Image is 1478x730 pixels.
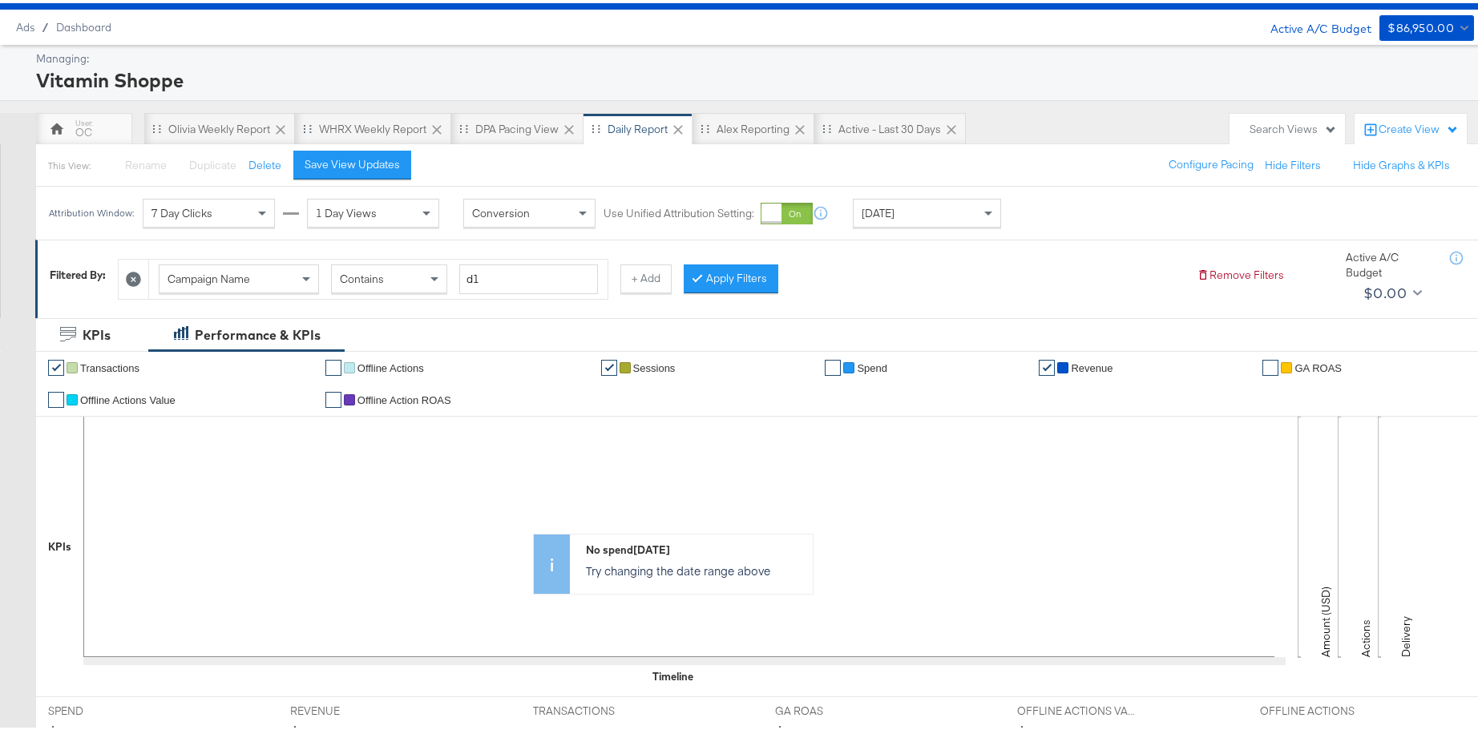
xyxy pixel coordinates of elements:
a: ✔ [825,357,841,373]
span: REVENUE [290,700,410,716]
span: OFFLINE ACTIONS VALUE [1017,700,1137,716]
span: Sessions [633,359,676,371]
span: Revenue [1071,359,1113,371]
span: Offline Actions Value [80,391,176,403]
span: Contains [340,268,384,283]
span: Campaign Name [168,268,250,283]
a: ✔ [1039,357,1055,373]
span: OFFLINE ACTIONS [1260,700,1380,716]
div: Save View Updates [305,154,400,169]
span: Offline Action ROAS [357,391,451,403]
button: Apply Filters [684,261,778,290]
button: + Add [620,261,672,290]
div: Drag to reorder tab [592,121,600,130]
div: This View: [48,156,91,169]
div: Create View [1379,119,1459,135]
div: DPA Pacing View [475,119,559,134]
div: Search Views [1250,119,1337,134]
div: OC [75,122,92,137]
button: $86,950.00 [1379,12,1474,38]
div: Daily Report [608,119,668,134]
button: Configure Pacing [1157,147,1265,176]
div: Vitamin Shoppe [36,63,1470,91]
span: Spend [857,359,887,371]
div: $0.00 [1363,278,1407,302]
span: Duplicate [189,155,236,169]
span: Rename [125,155,167,169]
div: WHRX Weekly Report [319,119,426,134]
span: / [34,18,56,30]
a: ✔ [48,357,64,373]
div: Olivia Weekly Report [168,119,270,134]
input: Enter a search term [459,261,598,291]
div: $86,950.00 [1387,15,1454,35]
div: Alex Reporting [717,119,789,134]
a: Dashboard [56,18,111,30]
span: GA ROAS [775,700,895,716]
div: Attribution Window: [48,204,135,216]
div: Managing: [36,48,1470,63]
div: Active A/C Budget [1346,247,1434,276]
button: Save View Updates [293,147,411,176]
button: Hide Filters [1265,155,1321,170]
p: Try changing the date range above [586,559,805,575]
span: [DATE] [862,203,894,217]
button: $0.00 [1357,277,1425,303]
button: Remove Filters [1197,264,1284,280]
div: Active - Last 30 Days [838,119,941,134]
div: Active A/C Budget [1254,12,1371,36]
span: SPEND [48,700,168,716]
a: ✔ [325,357,341,373]
span: 1 Day Views [316,203,377,217]
a: ✔ [601,357,617,373]
a: ✔ [48,389,64,405]
div: Drag to reorder tab [701,121,709,130]
span: Ads [16,18,34,30]
div: Drag to reorder tab [303,121,312,130]
div: Drag to reorder tab [459,121,468,130]
span: TRANSACTIONS [533,700,653,716]
span: Transactions [80,359,139,371]
span: Conversion [472,203,530,217]
label: Use Unified Attribution Setting: [604,203,754,218]
div: Drag to reorder tab [822,121,831,130]
a: ✔ [1262,357,1278,373]
div: Filtered By: [50,264,106,280]
a: ✔ [325,389,341,405]
span: GA ROAS [1294,359,1342,371]
div: Performance & KPIs [195,323,321,341]
div: No spend [DATE] [586,539,805,555]
button: Delete [248,155,281,170]
div: Drag to reorder tab [152,121,161,130]
div: KPIs [83,323,111,341]
span: 7 Day Clicks [151,203,212,217]
span: Offline Actions [357,359,424,371]
button: Hide Graphs & KPIs [1353,155,1450,170]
